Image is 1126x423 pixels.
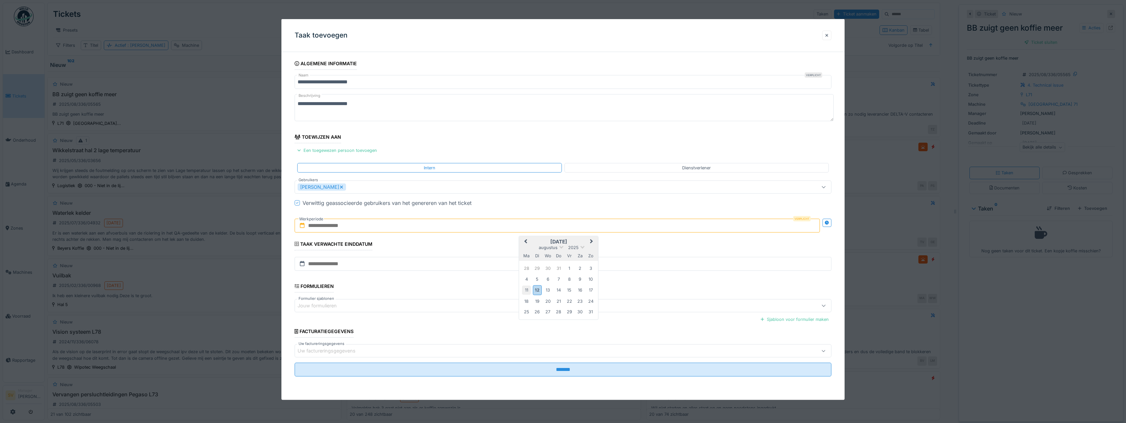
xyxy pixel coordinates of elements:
label: Beschrijving [297,92,322,100]
button: Previous Month [520,237,530,247]
label: Werkperiode [299,215,324,223]
div: Choose woensdag 30 juli 2025 [543,264,552,273]
div: Een toegewezen persoon toevoegen [295,146,380,155]
div: Choose maandag 28 juli 2025 [522,264,531,273]
div: dinsdag [533,251,542,260]
div: Choose dinsdag 19 augustus 2025 [533,297,542,306]
div: donderdag [554,251,563,260]
div: Choose zaterdag 9 augustus 2025 [576,275,585,284]
div: Formulieren [295,281,334,293]
div: Sjabloon voor formulier maken [758,315,831,324]
div: [PERSON_NAME] [298,183,346,191]
div: Taak verwachte einddatum [295,239,372,250]
div: Choose woensdag 27 augustus 2025 [543,307,552,316]
div: Choose zaterdag 30 augustus 2025 [576,307,585,316]
div: Uw factureringsgegevens [298,347,365,354]
div: Choose vrijdag 29 augustus 2025 [565,307,574,316]
label: Gebruikers [297,177,319,183]
div: Facturatiegegevens [295,326,354,338]
label: Naam [297,72,310,78]
div: Choose donderdag 21 augustus 2025 [554,297,563,306]
div: Dienstverlener [682,164,711,171]
label: Formulier sjablonen [297,296,335,301]
div: Choose vrijdag 15 augustus 2025 [565,286,574,295]
div: zaterdag [576,251,585,260]
div: Choose zondag 10 augustus 2025 [586,275,595,284]
div: Choose zondag 3 augustus 2025 [586,264,595,273]
div: maandag [522,251,531,260]
div: Choose dinsdag 12 augustus 2025 [533,285,542,295]
span: augustus [539,245,558,250]
div: Verwittig geassocieerde gebruikers van het genereren van het ticket [303,199,472,207]
span: 2025 [568,245,579,250]
div: Choose maandag 25 augustus 2025 [522,307,531,316]
div: woensdag [543,251,552,260]
div: Choose woensdag 6 augustus 2025 [543,275,552,284]
div: Choose zaterdag 16 augustus 2025 [576,286,585,295]
div: Verplicht [805,72,822,78]
div: Choose zondag 24 augustus 2025 [586,297,595,306]
div: Choose vrijdag 8 augustus 2025 [565,275,574,284]
div: Choose maandag 4 augustus 2025 [522,275,531,284]
div: Algemene informatie [295,59,357,70]
div: Choose dinsdag 29 juli 2025 [533,264,542,273]
div: Choose maandag 11 augustus 2025 [522,286,531,295]
div: Choose dinsdag 26 augustus 2025 [533,307,542,316]
div: Choose donderdag 31 juli 2025 [554,264,563,273]
div: Choose vrijdag 1 augustus 2025 [565,264,574,273]
div: vrijdag [565,251,574,260]
div: Choose zaterdag 23 augustus 2025 [576,297,585,306]
h3: Taak toevoegen [295,31,348,40]
label: Uw factureringsgegevens [297,341,346,347]
div: Intern [424,164,435,171]
div: Choose dinsdag 5 augustus 2025 [533,275,542,284]
div: Choose woensdag 13 augustus 2025 [543,286,552,295]
div: Choose maandag 18 augustus 2025 [522,297,531,306]
button: Next Month [587,237,597,247]
div: zondag [586,251,595,260]
div: Choose woensdag 20 augustus 2025 [543,297,552,306]
div: Month augustus, 2025 [521,263,596,317]
div: Verplicht [793,216,811,221]
div: Choose zondag 31 augustus 2025 [586,307,595,316]
h2: [DATE] [519,239,598,245]
div: Jouw formulieren [298,302,346,309]
div: Toewijzen aan [295,132,341,143]
div: Choose zondag 17 augustus 2025 [586,286,595,295]
div: Choose vrijdag 22 augustus 2025 [565,297,574,306]
div: Choose donderdag 14 augustus 2025 [554,286,563,295]
div: Choose donderdag 7 augustus 2025 [554,275,563,284]
div: Choose zaterdag 2 augustus 2025 [576,264,585,273]
div: Choose donderdag 28 augustus 2025 [554,307,563,316]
